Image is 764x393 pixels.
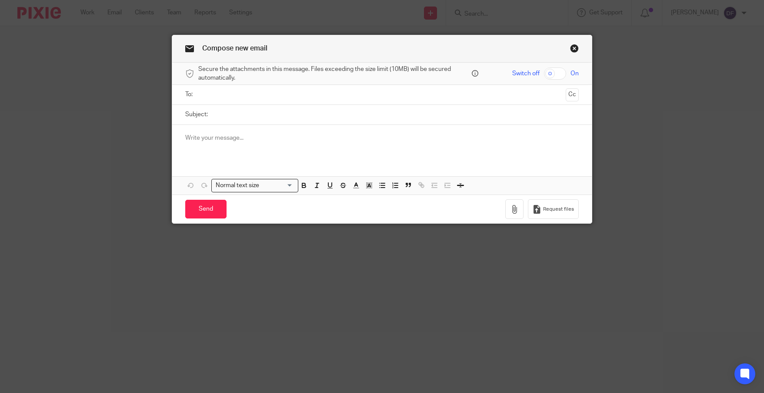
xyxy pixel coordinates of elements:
label: To: [185,90,195,99]
span: Secure the attachments in this message. Files exceeding the size limit (10MB) will be secured aut... [198,65,469,83]
span: Normal text size [214,181,261,190]
input: Send [185,200,227,218]
span: Request files [543,206,574,213]
button: Request files [528,199,578,219]
div: Search for option [211,179,298,192]
label: Subject: [185,110,208,119]
button: Cc [566,88,579,101]
a: Close this dialog window [570,44,579,56]
input: Search for option [262,181,293,190]
span: Switch off [512,69,540,78]
span: Compose new email [202,45,267,52]
span: On [570,69,579,78]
